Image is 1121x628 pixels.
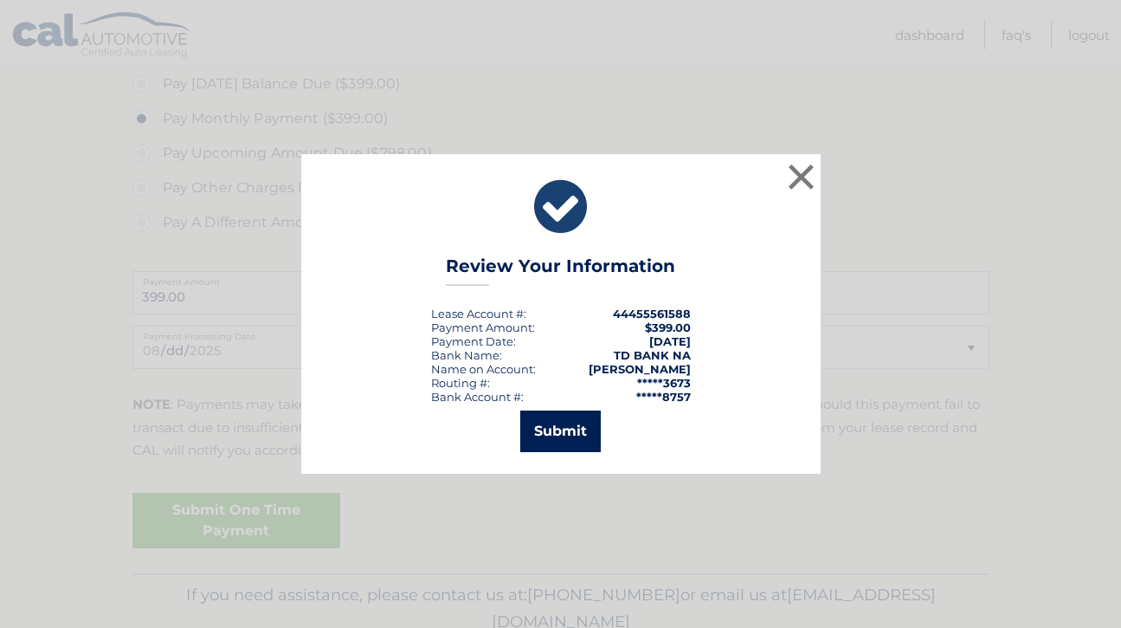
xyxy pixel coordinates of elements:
strong: 44455561588 [613,307,691,320]
div: : [431,334,516,348]
h3: Review Your Information [446,256,675,286]
div: Name on Account: [431,362,536,376]
strong: [PERSON_NAME] [589,362,691,376]
div: Payment Amount: [431,320,535,334]
div: Lease Account #: [431,307,526,320]
div: Bank Account #: [431,390,524,404]
button: Submit [520,411,601,452]
strong: TD BANK NA [614,348,691,362]
span: [DATE] [649,334,691,348]
span: Payment Date [431,334,513,348]
span: $399.00 [645,320,691,334]
button: × [784,159,819,194]
div: Routing #: [431,376,490,390]
div: Bank Name: [431,348,502,362]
